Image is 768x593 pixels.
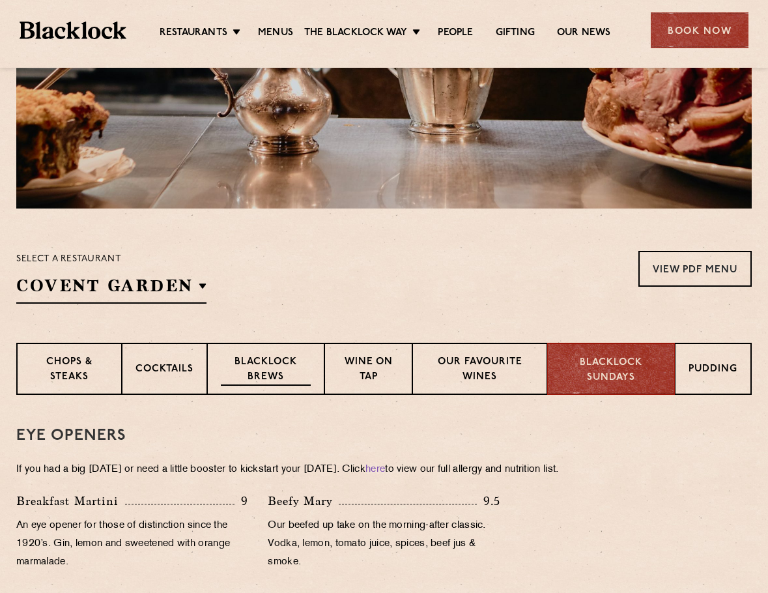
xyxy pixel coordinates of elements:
a: Gifting [496,27,535,41]
p: Our beefed up take on the morning-after classic. Vodka, lemon, tomato juice, spices, beef jus & s... [268,517,500,571]
p: 9.5 [477,493,500,510]
p: Blacklock Sundays [561,356,661,385]
a: People [438,27,473,41]
a: Our News [557,27,611,41]
p: Cocktails [135,362,193,379]
a: The Blacklock Way [304,27,407,41]
p: Select a restaurant [16,251,206,268]
h3: Eye openers [16,427,752,444]
img: BL_Textured_Logo-footer-cropped.svg [20,22,126,40]
a: View PDF Menu [638,251,752,287]
p: Blacklock Brews [221,355,311,386]
a: Restaurants [160,27,227,41]
a: here [365,465,385,474]
p: Pudding [689,362,737,379]
p: Beefy Mary [268,492,339,510]
p: 9 [235,493,248,510]
h2: Covent Garden [16,274,206,304]
div: Book Now [651,12,748,48]
a: Menus [258,27,293,41]
p: An eye opener for those of distinction since the 1920’s. Gin, lemon and sweetened with orange mar... [16,517,248,571]
p: Breakfast Martini [16,492,125,510]
p: Wine on Tap [338,355,399,386]
p: Chops & Steaks [31,355,108,386]
p: If you had a big [DATE] or need a little booster to kickstart your [DATE]. Click to view our full... [16,461,752,479]
p: Our favourite wines [426,355,533,386]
